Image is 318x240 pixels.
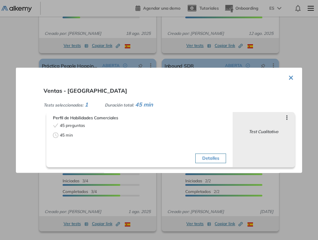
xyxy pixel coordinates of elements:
span: 45 min [135,101,153,108]
span: Perfil de Habilidades Comerciales [53,115,226,121]
div: Widget de chat [194,160,318,240]
span: Test Cualitativo [249,128,278,135]
button: Detalles [195,153,226,163]
span: 45 min [60,132,73,138]
span: Duración total: [105,102,134,107]
span: check [53,123,58,128]
span: Tests seleccionados: [44,102,83,107]
span: clock-circle [53,132,58,138]
span: 1 [85,101,88,108]
span: 45 preguntas [60,122,85,128]
iframe: Chat Widget [194,160,318,240]
button: × [288,70,294,84]
span: Ventas - [GEOGRAPHIC_DATA] [44,87,127,94]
